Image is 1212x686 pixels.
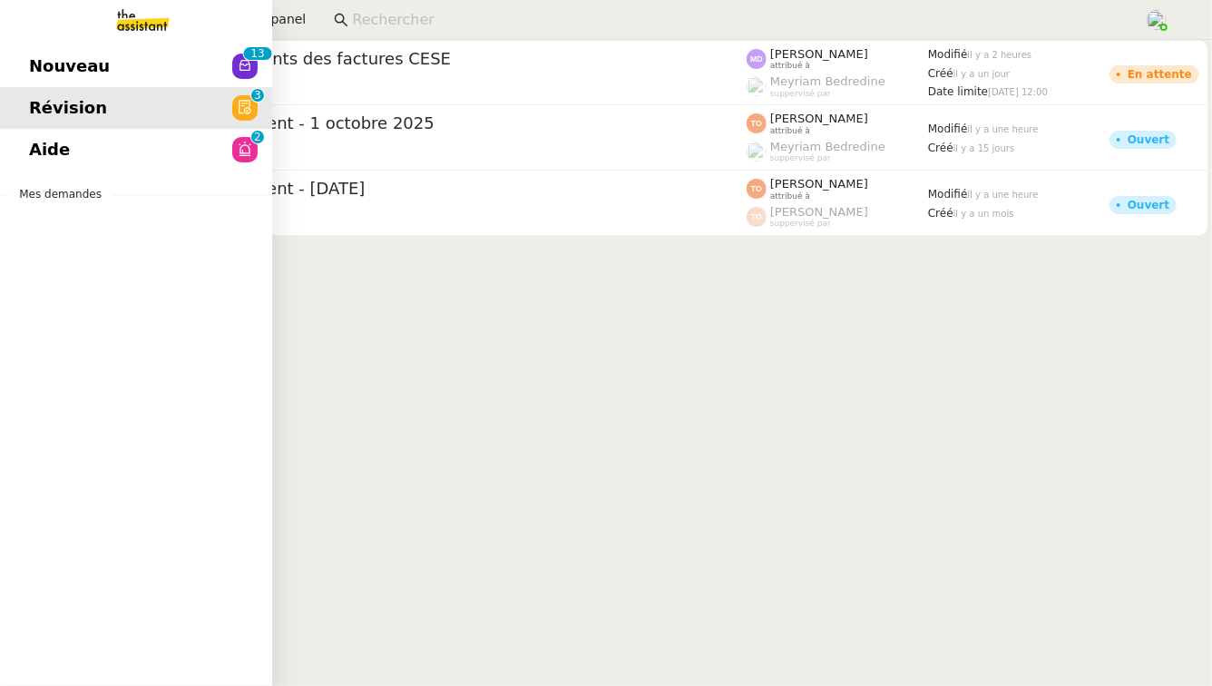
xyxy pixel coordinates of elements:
[928,188,968,201] span: Modifié
[747,76,767,96] img: users%2FaellJyylmXSg4jqeVbanehhyYJm1%2Favatar%2Fprofile-pic%20(4).png
[770,191,810,201] span: attribué à
[928,48,968,61] span: Modifié
[93,181,747,197] span: Impayés - Relance client - [DATE]
[747,74,928,98] app-user-label: suppervisé par
[1147,10,1167,30] img: users%2FPPrFYTsEAUgQy5cK5MCpqKbOX8K2%2Favatar%2FCapture%20d%E2%80%99e%CC%81cran%202023-06-05%20a%...
[770,74,885,88] span: Meyriam Bedredine
[243,47,271,60] nz-badge-sup: 13
[770,112,868,125] span: [PERSON_NAME]
[928,67,953,80] span: Créé
[254,131,261,147] p: 2
[770,140,885,153] span: Meyriam Bedredine
[747,49,767,69] img: svg
[29,53,110,80] span: Nouveau
[770,205,868,219] span: [PERSON_NAME]
[254,89,261,105] p: 3
[770,177,868,191] span: [PERSON_NAME]
[258,47,265,64] p: 3
[747,177,928,201] app-user-label: attribué à
[953,143,1015,153] span: il y a 15 jours
[1128,134,1169,145] div: Ouvert
[988,87,1048,97] span: [DATE] 12:00
[251,131,264,143] nz-badge-sup: 2
[747,142,767,162] img: users%2FaellJyylmXSg4jqeVbanehhyYJm1%2Favatar%2Fprofile-pic%20(4).png
[928,122,968,135] span: Modifié
[928,142,953,154] span: Créé
[250,47,258,64] p: 1
[29,94,107,122] span: Révision
[953,69,1010,79] span: il y a un jour
[1128,69,1192,80] div: En attente
[29,136,70,163] span: Aide
[93,115,747,132] span: Impayés - Relance client - 1 octobre 2025
[968,190,1039,200] span: il y a une heure
[93,139,747,162] app-user-detailed-label: client
[968,124,1039,134] span: il y a une heure
[968,50,1032,60] span: il y a 2 heures
[747,112,928,135] app-user-label: attribué à
[747,205,928,229] app-user-label: suppervisé par
[770,61,810,71] span: attribué à
[8,185,112,203] span: Mes demandes
[251,89,264,102] nz-badge-sup: 3
[747,47,928,71] app-user-label: attribué à
[93,51,747,67] span: Vérifier les règlements des factures CESE
[928,207,953,220] span: Créé
[93,204,747,228] app-user-detailed-label: client
[770,89,831,99] span: suppervisé par
[747,179,767,199] img: svg
[770,126,810,136] span: attribué à
[953,209,1014,219] span: il y a un mois
[770,153,831,163] span: suppervisé par
[747,207,767,227] img: svg
[747,113,767,133] img: svg
[747,140,928,163] app-user-label: suppervisé par
[93,73,747,97] app-user-detailed-label: client
[770,47,868,61] span: [PERSON_NAME]
[770,219,831,229] span: suppervisé par
[1128,200,1169,211] div: Ouvert
[928,85,988,98] span: Date limite
[352,8,1126,33] input: Rechercher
